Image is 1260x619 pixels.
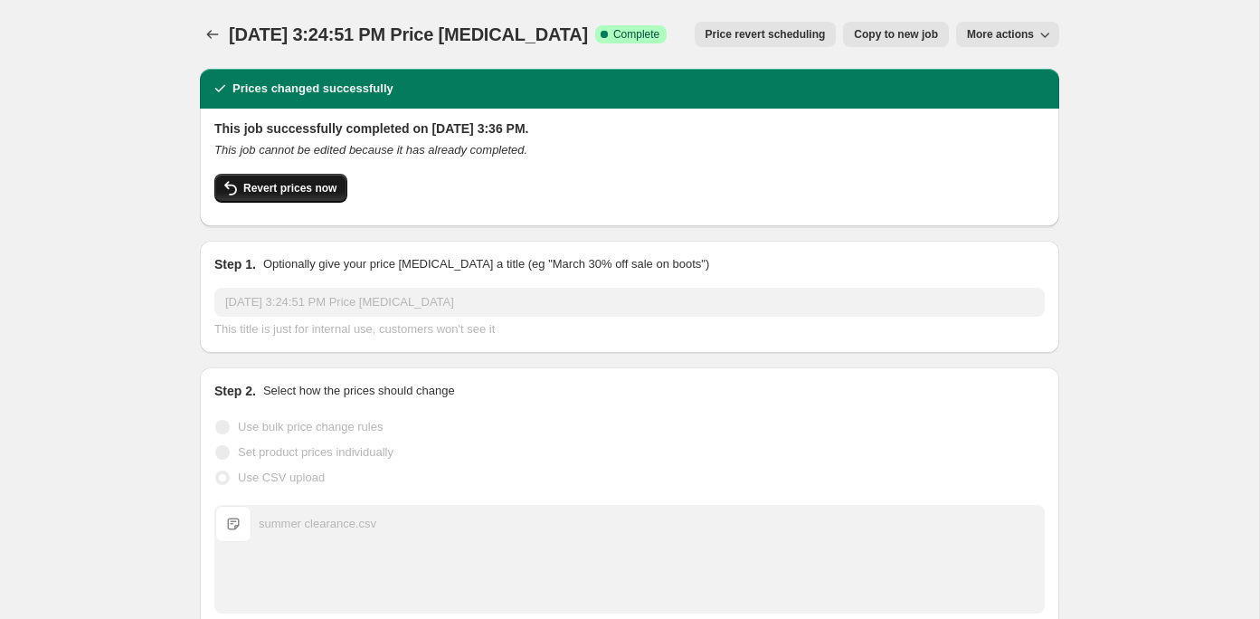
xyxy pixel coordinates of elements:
span: Copy to new job [854,27,938,42]
p: Optionally give your price [MEDICAL_DATA] a title (eg "March 30% off sale on boots") [263,255,709,273]
h2: This job successfully completed on [DATE] 3:36 PM. [214,119,1045,138]
p: Select how the prices should change [263,382,455,400]
button: More actions [956,22,1059,47]
button: Copy to new job [843,22,949,47]
span: Complete [613,27,659,42]
span: Set product prices individually [238,445,393,459]
button: Price revert scheduling [695,22,837,47]
span: Use bulk price change rules [238,420,383,433]
i: This job cannot be edited because it has already completed. [214,143,527,157]
h2: Prices changed successfully [232,80,393,98]
span: [DATE] 3:24:51 PM Price [MEDICAL_DATA] [229,24,588,44]
span: Price revert scheduling [706,27,826,42]
span: This title is just for internal use, customers won't see it [214,322,495,336]
button: Price change jobs [200,22,225,47]
span: Use CSV upload [238,471,325,484]
h2: Step 1. [214,255,256,273]
span: Revert prices now [243,181,336,195]
button: Revert prices now [214,174,347,203]
span: More actions [967,27,1034,42]
h2: Step 2. [214,382,256,400]
input: 30% off holiday sale [214,288,1045,317]
div: summer clearance.csv [259,515,376,533]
